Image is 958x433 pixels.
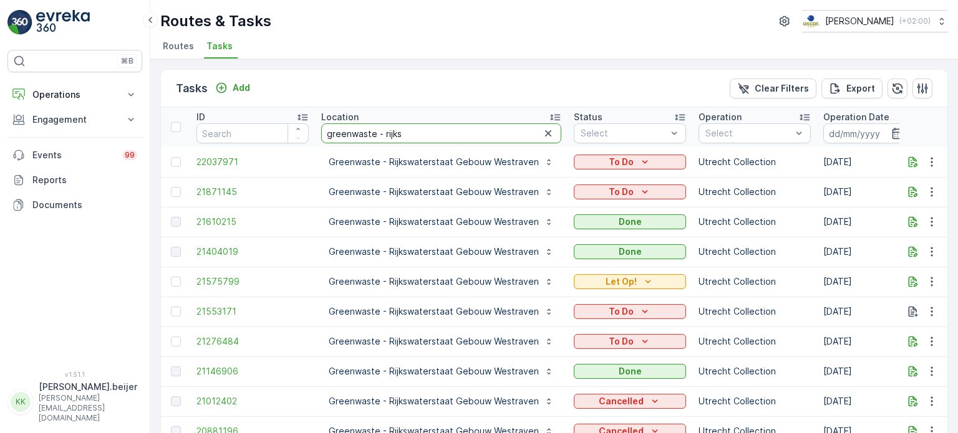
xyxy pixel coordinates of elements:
p: ID [196,111,205,123]
p: Routes & Tasks [160,11,271,31]
button: Clear Filters [730,79,816,98]
p: Operation Date [823,111,889,123]
div: Toggle Row Selected [171,366,181,376]
a: Reports [7,168,142,193]
p: [PERSON_NAME][EMAIL_ADDRESS][DOMAIN_NAME] [39,393,137,423]
button: Export [821,79,883,98]
button: To Do [574,155,686,169]
p: To Do [609,156,634,168]
p: [PERSON_NAME] [825,15,894,27]
p: To Do [609,186,634,198]
img: logo [7,10,32,35]
p: Tasks [176,80,208,97]
p: Utrecht Collection [699,395,811,407]
p: Greenwaste - Rijkswaterstaat Gebouw Westraven [329,395,539,407]
a: 21610215 [196,216,309,228]
p: [PERSON_NAME].beijer [39,381,137,393]
div: Toggle Row Selected [171,277,181,287]
a: 21404019 [196,245,309,258]
p: Operation [699,111,742,123]
button: To Do [574,334,686,349]
button: Done [574,244,686,259]
button: Greenwaste - Rijkswaterstaat Gebouw Westraven [321,331,561,351]
img: logo_light-DOdMpM7g.png [36,10,90,35]
button: Greenwaste - Rijkswaterstaat Gebouw Westraven [321,242,561,262]
a: Events99 [7,143,142,168]
p: Engagement [32,113,117,126]
p: Utrecht Collection [699,186,811,198]
p: Greenwaste - Rijkswaterstaat Gebouw Westraven [329,305,539,318]
button: [PERSON_NAME](+02:00) [802,10,948,32]
p: Utrecht Collection [699,275,811,288]
button: Greenwaste - Rijkswaterstaat Gebouw Westraven [321,152,561,172]
p: Utrecht Collection [699,335,811,348]
button: Greenwaste - Rijkswaterstaat Gebouw Westraven [321,182,561,202]
button: KK[PERSON_NAME].beijer[PERSON_NAME][EMAIL_ADDRESS][DOMAIN_NAME] [7,381,142,423]
p: Utrecht Collection [699,245,811,258]
p: Select [581,127,667,140]
p: Greenwaste - Rijkswaterstaat Gebouw Westraven [329,216,539,228]
p: Greenwaste - Rijkswaterstaat Gebouw Westraven [329,275,539,288]
button: Done [574,364,686,379]
p: Utrecht Collection [699,365,811,378]
span: 21146906 [196,365,309,378]
button: Let Op! [574,274,686,289]
p: Greenwaste - Rijkswaterstaat Gebouw Westraven [329,365,539,378]
a: 21276484 [196,335,309,348]
button: To Do [574,304,686,319]
p: Greenwaste - Rijkswaterstaat Gebouw Westraven [329,156,539,168]
p: Greenwaste - Rijkswaterstaat Gebouw Westraven [329,186,539,198]
p: ⌘B [121,56,133,66]
div: Toggle Row Selected [171,247,181,257]
button: To Do [574,184,686,199]
button: Done [574,214,686,229]
p: Utrecht Collection [699,216,811,228]
div: Toggle Row Selected [171,396,181,406]
input: Search [196,123,309,143]
p: Done [619,365,642,378]
p: Done [619,245,642,258]
button: Operations [7,82,142,107]
div: KK [11,392,31,412]
p: Clear Filters [755,82,809,95]
button: Cancelled [574,394,686,409]
p: ( +02:00 ) [899,16,931,26]
p: Utrecht Collection [699,305,811,318]
button: Greenwaste - Rijkswaterstaat Gebouw Westraven [321,391,561,411]
div: Toggle Row Selected [171,336,181,346]
a: 22037971 [196,156,309,168]
p: To Do [609,335,634,348]
p: Status [574,111,602,123]
div: Toggle Row Selected [171,157,181,167]
p: Let Op! [606,275,637,288]
a: 21553171 [196,305,309,318]
a: 21871145 [196,186,309,198]
a: Documents [7,193,142,217]
p: Done [619,216,642,228]
p: Utrecht Collection [699,156,811,168]
div: Toggle Row Selected [171,307,181,316]
p: Select [705,127,791,140]
button: Greenwaste - Rijkswaterstaat Gebouw Westraven [321,212,561,232]
p: Cancelled [599,395,644,407]
span: Routes [163,40,194,52]
p: Export [846,82,875,95]
a: 21575799 [196,275,309,288]
p: Documents [32,199,137,211]
p: Add [233,82,250,94]
div: Toggle Row Selected [171,217,181,227]
button: Add [210,80,255,95]
span: Tasks [206,40,233,52]
button: Engagement [7,107,142,132]
p: To Do [609,305,634,318]
p: Location [321,111,359,123]
p: 99 [125,150,135,160]
p: Greenwaste - Rijkswaterstaat Gebouw Westraven [329,335,539,348]
p: Events [32,149,115,161]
